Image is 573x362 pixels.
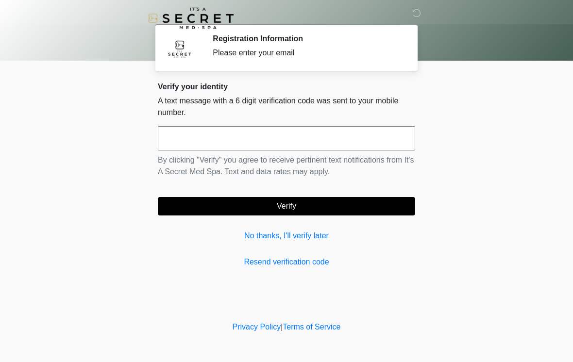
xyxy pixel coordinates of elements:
img: Agent Avatar [165,34,194,63]
a: | [281,323,283,331]
div: Please enter your email [213,47,401,59]
p: A text message with a 6 digit verification code was sent to your mobile number. [158,95,415,118]
a: No thanks, I'll verify later [158,230,415,242]
a: Resend verification code [158,256,415,268]
h2: Verify your identity [158,82,415,91]
a: Terms of Service [283,323,340,331]
button: Verify [158,197,415,215]
p: By clicking "Verify" you agree to receive pertinent text notifications from It's A Secret Med Spa... [158,154,415,178]
h2: Registration Information [213,34,401,43]
a: Privacy Policy [233,323,281,331]
img: It's A Secret Med Spa Logo [148,7,234,29]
